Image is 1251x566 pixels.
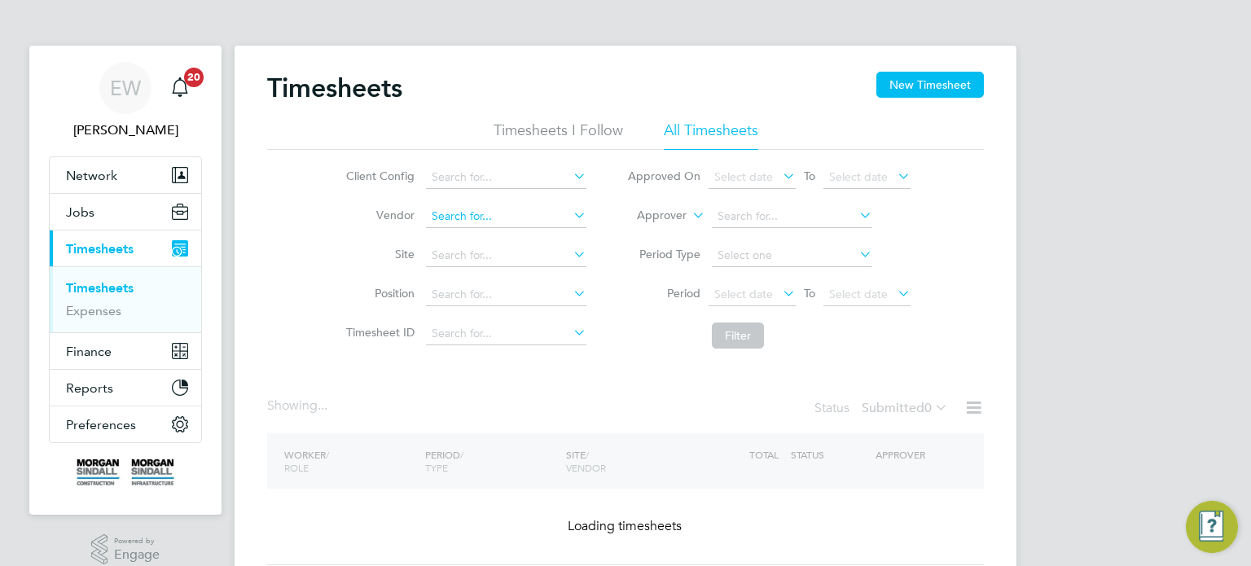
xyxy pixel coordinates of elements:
div: Timesheets [50,266,201,332]
span: Emma Wells [49,121,202,140]
span: 20 [184,68,204,87]
button: Timesheets [50,230,201,266]
button: New Timesheet [876,72,984,98]
li: All Timesheets [664,121,758,150]
span: Network [66,168,117,183]
input: Search for... [426,322,586,345]
button: Reports [50,370,201,406]
a: Go to home page [49,459,202,485]
div: Status [814,397,951,420]
span: EW [110,77,141,99]
label: Vendor [341,208,415,222]
span: To [799,165,820,186]
span: Timesheets [66,241,134,257]
span: ... [318,397,327,414]
span: Select date [829,169,888,184]
input: Search for... [426,166,586,189]
span: Select date [714,287,773,301]
span: 0 [924,400,932,416]
nav: Main navigation [29,46,222,515]
label: Period Type [627,247,700,261]
input: Search for... [426,205,586,228]
span: Powered by [114,534,160,548]
label: Approved On [627,169,700,183]
input: Select one [712,244,872,267]
label: Period [627,286,700,301]
a: Expenses [66,303,121,318]
span: To [799,283,820,304]
span: Select date [714,169,773,184]
label: Approver [613,208,687,224]
a: Powered byEngage [91,534,160,565]
button: Jobs [50,194,201,230]
label: Client Config [341,169,415,183]
input: Search for... [426,283,586,306]
li: Timesheets I Follow [494,121,623,150]
a: Timesheets [66,280,134,296]
label: Position [341,286,415,301]
label: Site [341,247,415,261]
div: Showing [267,397,331,415]
span: Reports [66,380,113,396]
input: Search for... [712,205,872,228]
button: Preferences [50,406,201,442]
input: Search for... [426,244,586,267]
button: Engage Resource Center [1186,501,1238,553]
button: Filter [712,322,764,349]
span: Jobs [66,204,94,220]
span: Engage [114,548,160,562]
img: morgansindall-logo-retina.png [77,459,174,485]
button: Finance [50,333,201,369]
a: EW[PERSON_NAME] [49,62,202,140]
label: Submitted [862,400,948,416]
span: Preferences [66,417,136,432]
a: 20 [164,62,196,114]
label: Timesheet ID [341,325,415,340]
h2: Timesheets [267,72,402,104]
span: Select date [829,287,888,301]
span: Finance [66,344,112,359]
button: Network [50,157,201,193]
